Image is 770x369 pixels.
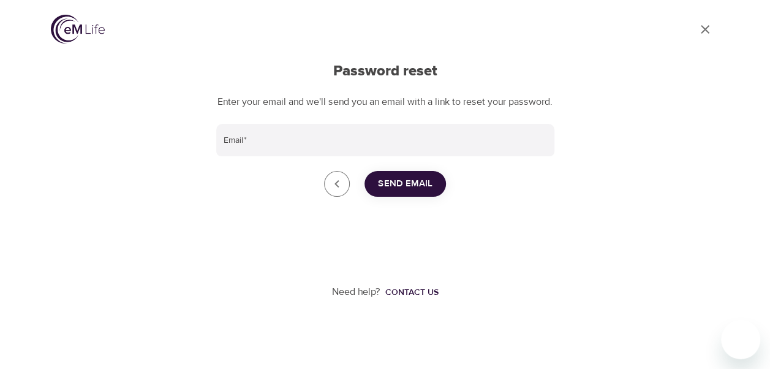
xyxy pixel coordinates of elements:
button: Send Email [364,171,446,197]
p: Enter your email and we'll send you an email with a link to reset your password. [216,95,554,109]
span: Send Email [378,176,432,192]
img: logo [51,15,105,44]
a: Contact us [380,286,439,299]
a: close [690,15,720,44]
h2: Password reset [216,63,554,80]
iframe: Button to launch messaging window [721,320,760,359]
a: close [324,171,350,197]
div: Contact us [385,286,439,299]
p: Need help? [332,285,380,299]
